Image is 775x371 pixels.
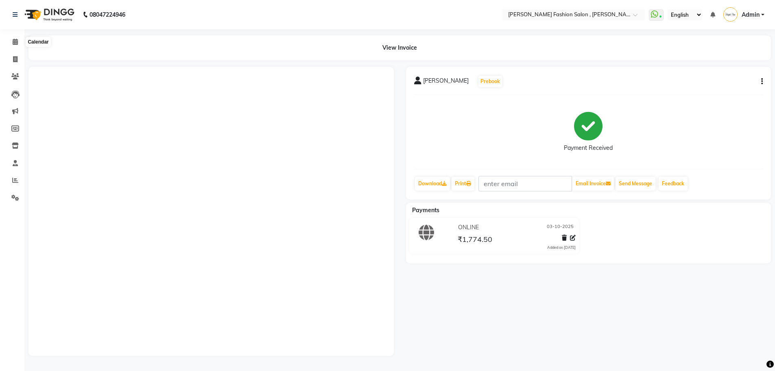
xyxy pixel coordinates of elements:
[415,177,450,191] a: Download
[723,7,738,22] img: Admin
[28,35,771,60] div: View Invoice
[572,177,614,191] button: Email Invoice
[547,223,574,232] span: 03-10-2025
[564,144,613,152] div: Payment Received
[423,77,469,88] span: [PERSON_NAME]
[90,3,125,26] b: 08047224946
[26,37,50,47] div: Calendar
[547,245,576,250] div: Added on [DATE]
[21,3,76,26] img: logo
[659,177,688,191] a: Feedback
[458,235,492,246] span: ₹1,774.50
[452,177,474,191] a: Print
[478,176,572,191] input: enter email
[616,177,655,191] button: Send Message
[412,206,439,214] span: Payments
[742,11,760,19] span: Admin
[458,223,479,232] span: ONLINE
[478,76,502,87] button: Prebook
